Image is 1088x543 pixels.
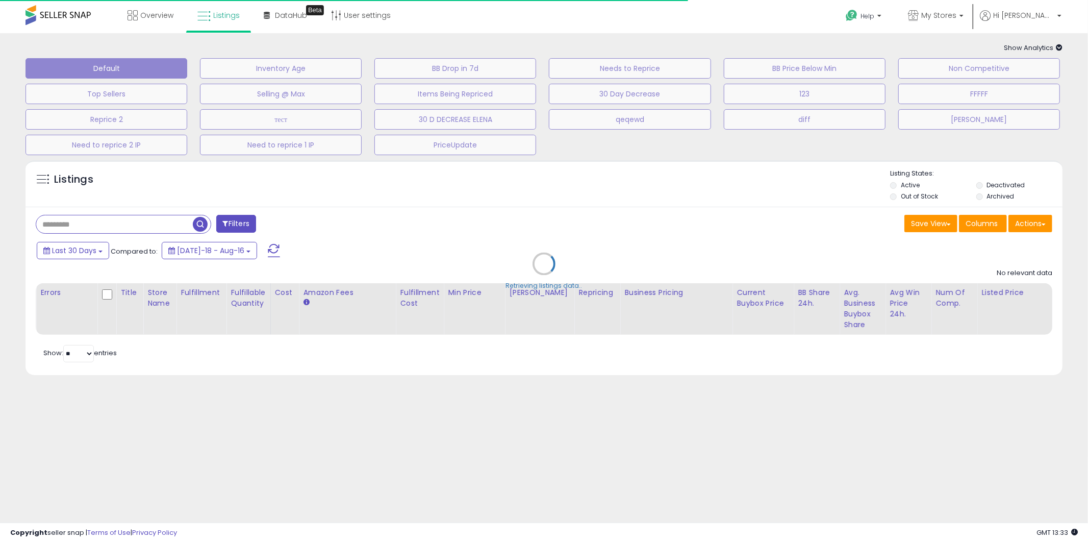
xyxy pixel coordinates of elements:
button: [PERSON_NAME] [898,109,1060,130]
div: Retrieving listings data.. [506,282,583,291]
button: qeqewd [549,109,711,130]
button: 30 Day Decrease [549,84,711,104]
button: Inventory Age [200,58,362,79]
button: diff [724,109,885,130]
button: BB Price Below Min [724,58,885,79]
a: Hi [PERSON_NAME] [980,10,1061,33]
button: 30 D DECREASE ELENA [374,109,536,130]
button: PriceUpdate [374,135,536,155]
span: Help [861,12,874,20]
button: Reprice 2 [26,109,187,130]
span: Show Analytics [1004,43,1062,53]
button: тест [200,109,362,130]
button: FFFFF [898,84,1060,104]
button: BB Drop in 7d [374,58,536,79]
span: Hi [PERSON_NAME] [993,10,1054,20]
a: Help [838,2,892,33]
button: Items Being Repriced [374,84,536,104]
button: Needs to Reprice [549,58,711,79]
button: Need to reprice 2 IP [26,135,187,155]
button: 123 [724,84,885,104]
i: Get Help [845,9,858,22]
button: Selling @ Max [200,84,362,104]
button: Need to reprice 1 IP [200,135,362,155]
button: Top Sellers [26,84,187,104]
span: DataHub [275,10,307,20]
span: My Stores [921,10,956,20]
button: Non Competitive [898,58,1060,79]
button: Default [26,58,187,79]
span: Listings [213,10,240,20]
span: Overview [140,10,173,20]
div: Tooltip anchor [306,5,324,15]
